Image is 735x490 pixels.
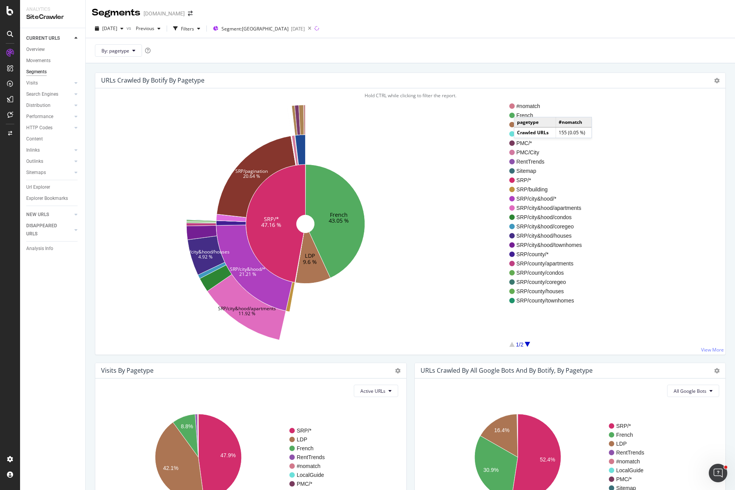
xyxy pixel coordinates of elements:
[26,169,72,177] a: Sitemaps
[26,211,72,219] a: NEW URLS
[297,436,307,443] text: LDP
[26,13,79,22] div: SiteCrawler
[516,102,582,110] span: #nomatch
[26,211,49,219] div: NEW URLS
[540,456,555,463] text: 52.4%
[514,127,556,137] td: Crawled URLs
[297,463,320,469] text: #nomatch
[239,271,256,277] text: 21.21 %
[26,6,79,13] div: Analytics
[163,465,179,471] text: 42.1%
[516,186,582,193] span: SRP/building
[26,157,43,166] div: Outlinks
[101,75,204,86] h4: URLs Crawled By Botify By pagetype
[26,169,46,177] div: Sitemaps
[516,269,582,277] span: SRP/county/condos
[483,467,498,473] text: 30.9%
[516,223,582,230] span: SRP/city&hood/coregeo
[516,167,582,175] span: Sitemap
[556,117,591,127] td: #nomatch
[221,25,289,32] span: Segment: [GEOGRAPHIC_DATA]
[26,245,80,253] a: Analysis Info
[26,183,50,191] div: Url Explorer
[188,11,193,16] div: arrow-right-arrow-left
[26,183,80,191] a: Url Explorer
[26,157,72,166] a: Outlinks
[667,385,719,397] button: All Google Bots
[264,215,279,222] text: SRP/*
[395,368,400,373] i: Options
[516,250,582,258] span: SRP/county/*
[516,287,582,295] span: SRP/county/houses
[330,211,348,218] text: French
[714,368,720,373] i: Options
[95,44,142,57] button: By: pagetype
[516,213,582,221] span: SRP/city&hood/condos
[26,135,43,143] div: Content
[305,252,315,259] text: LDP
[297,472,324,478] text: LocalGuide
[26,79,72,87] a: Visits
[297,481,313,487] text: PMC/*
[26,34,60,42] div: CURRENT URLS
[516,195,582,203] span: SRP/city&hood/*
[556,127,591,137] td: 155 (0.05 %)
[616,449,644,456] text: RentTrends
[494,427,509,434] text: 16.4%
[26,46,45,54] div: Overview
[26,124,52,132] div: HTTP Codes
[516,158,582,166] span: RentTrends
[516,297,582,304] span: SRP/county/townhomes
[516,204,582,212] span: SRP/city&hood/apartments
[354,385,398,397] button: Active URLs
[102,25,117,32] span: 2025 Sep. 5th
[297,445,314,451] text: French
[26,194,68,203] div: Explorer Bookmarks
[26,113,72,121] a: Performance
[238,310,255,317] text: 11.92 %
[26,194,80,203] a: Explorer Bookmarks
[516,341,523,348] div: 1/2
[26,101,72,110] a: Distribution
[133,22,164,35] button: Previous
[516,139,582,147] span: PMC/*
[26,46,80,54] a: Overview
[26,79,38,87] div: Visits
[421,365,593,376] h4: URLs Crawled by All Google Bots and by Botify, by pagetype
[218,305,276,312] text: SRP/city&hood/apartments
[291,25,305,32] div: [DATE]
[616,458,640,465] text: #nomatch
[674,388,706,394] span: All Google Bots
[127,25,133,31] span: vs
[616,432,633,438] text: French
[514,117,556,127] td: pagetype
[133,25,154,32] span: Previous
[714,78,720,83] i: Options
[365,92,456,99] span: Hold CTRL while clicking to filter the report.
[170,22,203,35] button: Filters
[181,248,230,255] text: SRP/city&hood/houses
[26,135,80,143] a: Content
[516,232,582,240] span: SRP/city&hood/houses
[26,146,40,154] div: Inlinks
[144,10,185,17] div: [DOMAIN_NAME]
[181,423,193,429] text: 8.8%
[26,34,72,42] a: CURRENT URLS
[26,90,58,98] div: Search Engines
[26,68,80,76] a: Segments
[26,90,72,98] a: Search Engines
[198,253,213,260] text: 4.92 %
[616,467,644,473] text: LocalGuide
[26,101,51,110] div: Distribution
[616,476,632,482] text: PMC/*
[261,221,281,228] text: 47.16 %
[92,22,127,35] button: [DATE]
[26,68,47,76] div: Segments
[329,217,349,224] text: 43.05 %
[516,149,582,156] span: PMC/City
[516,278,582,286] span: SRP/county/coregeo
[101,47,129,54] span: By: pagetype
[101,365,154,376] h4: Visits by pagetype
[26,222,65,238] div: DISAPPEARED URLS
[26,222,72,238] a: DISAPPEARED URLS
